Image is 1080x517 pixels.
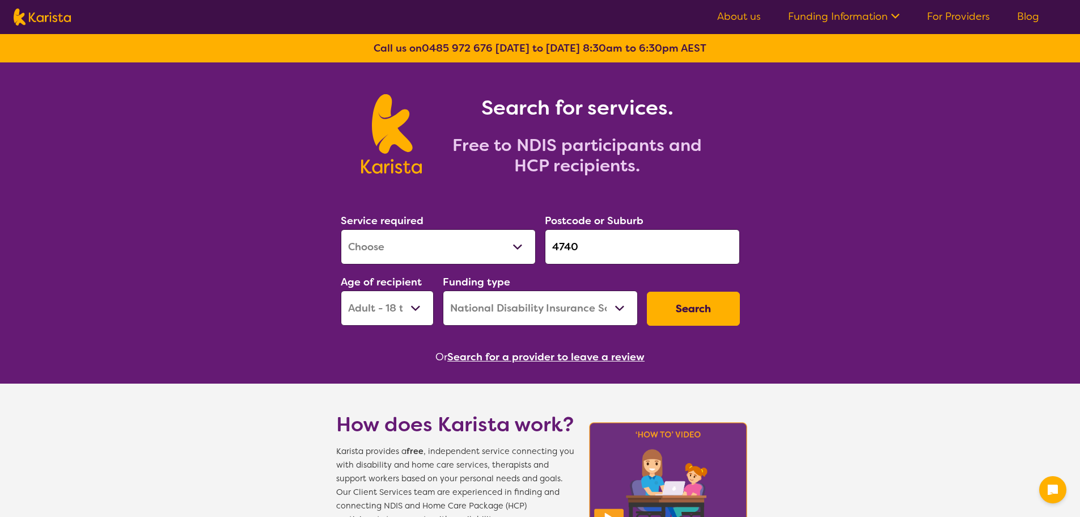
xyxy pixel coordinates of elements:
img: Karista logo [361,94,422,174]
button: Search [647,292,740,326]
h2: Free to NDIS participants and HCP recipients. [435,135,719,176]
h1: How does Karista work? [336,411,574,438]
a: 0485 972 676 [422,41,493,55]
button: Search for a provider to leave a review [447,348,645,365]
b: free [406,446,423,457]
b: Call us on [DATE] to [DATE] 8:30am to 6:30pm AEST [374,41,706,55]
label: Funding type [443,275,510,289]
a: For Providers [927,10,990,23]
h1: Search for services. [435,94,719,121]
a: About us [717,10,761,23]
a: Funding Information [788,10,900,23]
img: Karista logo [14,9,71,26]
a: Blog [1017,10,1039,23]
label: Age of recipient [341,275,422,289]
label: Postcode or Suburb [545,214,643,228]
label: Service required [341,214,423,228]
input: Type [545,229,740,264]
span: Or [435,348,447,365]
